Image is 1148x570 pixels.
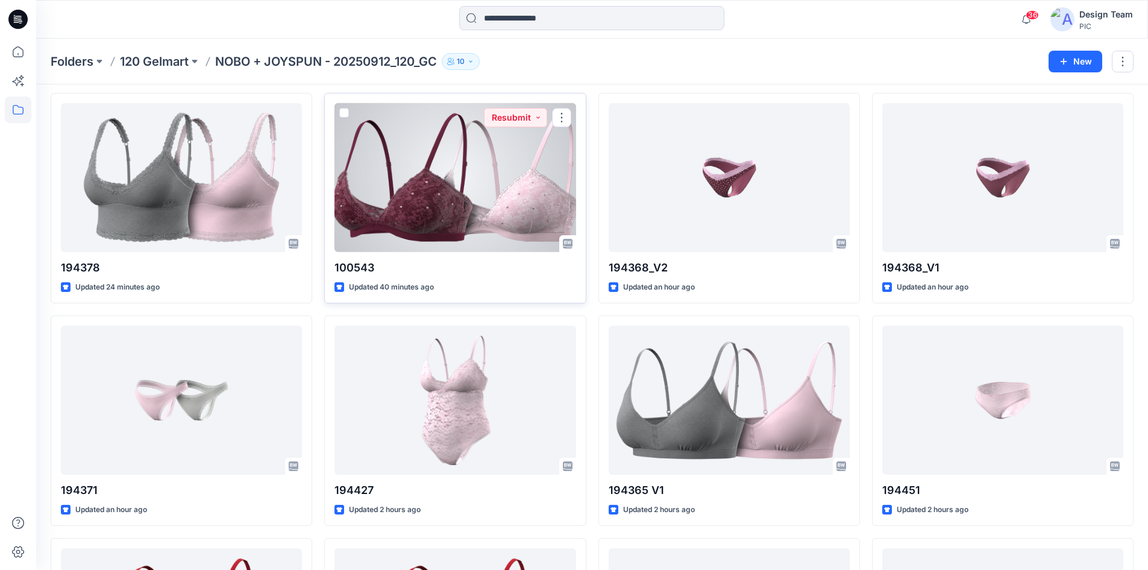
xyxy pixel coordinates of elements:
[75,504,147,516] p: Updated an hour ago
[1049,51,1102,72] button: New
[882,482,1123,499] p: 194451
[334,326,576,475] a: 194427
[334,259,576,276] p: 100543
[1079,7,1133,22] div: Design Team
[609,482,850,499] p: 194365 V1
[51,53,93,70] a: Folders
[215,53,437,70] p: NOBO + JOYSPUN - 20250912_120_GC
[623,504,695,516] p: Updated 2 hours ago
[623,281,695,294] p: Updated an hour ago
[120,53,189,70] a: 120 Gelmart
[609,326,850,475] a: 194365 V1
[334,103,576,252] a: 100543
[61,259,302,276] p: 194378
[349,504,421,516] p: Updated 2 hours ago
[61,103,302,252] a: 194378
[442,53,480,70] button: 10
[882,103,1123,252] a: 194368_V1
[609,259,850,276] p: 194368_V2
[1050,7,1074,31] img: avatar
[1026,10,1039,20] span: 36
[609,103,850,252] a: 194368_V2
[349,281,434,294] p: Updated 40 minutes ago
[75,281,160,294] p: Updated 24 minutes ago
[61,482,302,499] p: 194371
[61,326,302,475] a: 194371
[882,259,1123,276] p: 194368_V1
[882,326,1123,475] a: 194451
[457,55,465,68] p: 10
[897,281,968,294] p: Updated an hour ago
[1079,22,1133,31] div: PIC
[897,504,968,516] p: Updated 2 hours ago
[334,482,576,499] p: 194427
